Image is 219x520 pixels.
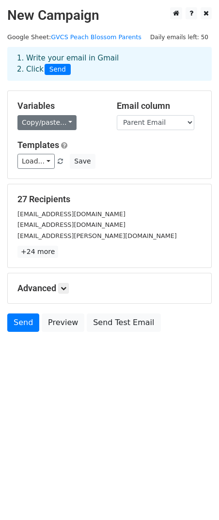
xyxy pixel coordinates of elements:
a: Copy/paste... [17,115,77,130]
a: Send Test Email [87,313,160,332]
h5: Advanced [17,283,202,294]
h5: 27 Recipients [17,194,202,205]
small: [EMAIL_ADDRESS][PERSON_NAME][DOMAIN_NAME] [17,232,177,239]
small: [EMAIL_ADDRESS][DOMAIN_NAME] [17,221,125,228]
small: Google Sheet: [7,33,141,41]
h5: Email column [117,101,202,111]
a: +24 more [17,246,58,258]
span: Daily emails left: 50 [147,32,212,43]
iframe: Chat Widget [171,474,219,520]
a: Templates [17,140,59,150]
a: Preview [42,313,84,332]
a: Send [7,313,39,332]
a: GVCS Peach Blossom Parents [51,33,141,41]
h2: New Campaign [7,7,212,24]
a: Daily emails left: 50 [147,33,212,41]
small: [EMAIL_ADDRESS][DOMAIN_NAME] [17,210,125,218]
span: Send [45,64,71,75]
div: 1. Write your email in Gmail 2. Click [10,53,209,75]
h5: Variables [17,101,102,111]
button: Save [70,154,95,169]
a: Load... [17,154,55,169]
